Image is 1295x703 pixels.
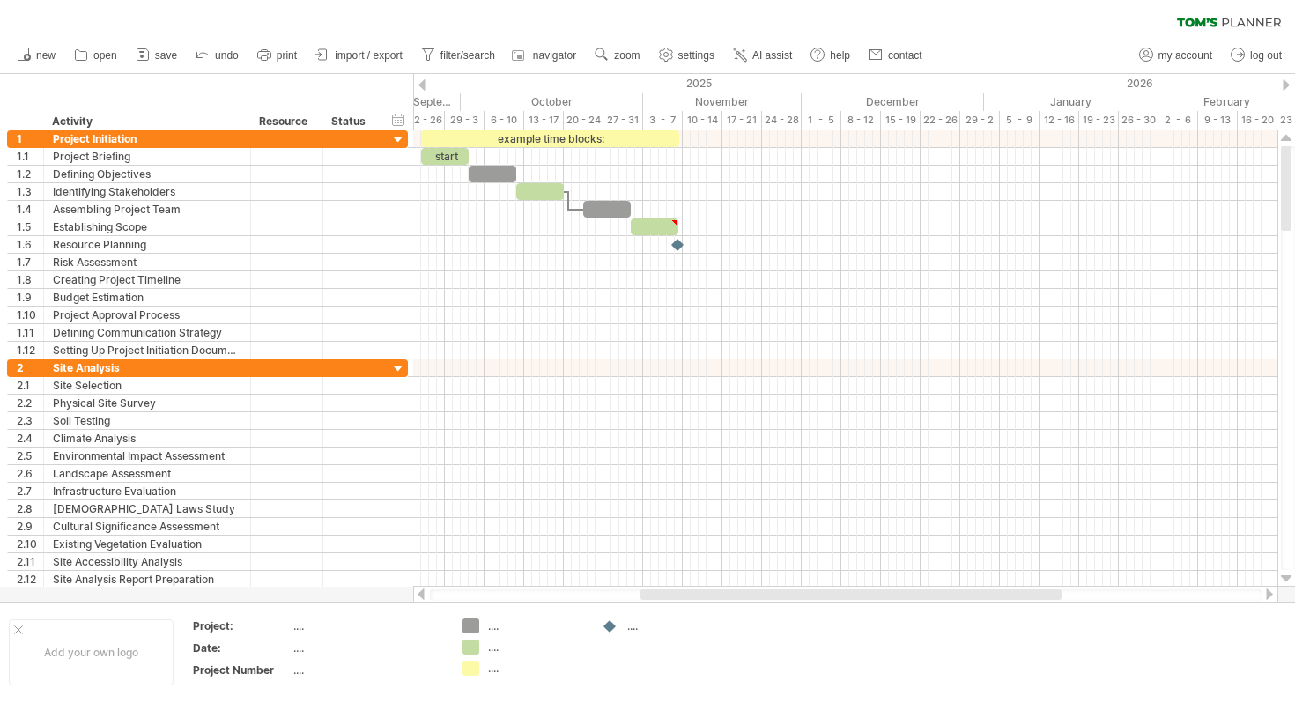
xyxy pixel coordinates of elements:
div: Site Selection [53,377,241,394]
div: .... [488,661,584,676]
div: Defining Communication Strategy [53,324,241,341]
div: Creating Project Timeline [53,271,241,288]
div: January 2026 [984,92,1158,111]
div: October 2025 [461,92,643,111]
a: zoom [590,44,645,67]
div: 1.9 [17,289,43,306]
div: 16 - 20 [1238,111,1277,129]
a: save [131,44,182,67]
span: my account [1158,49,1212,62]
span: undo [215,49,239,62]
span: new [36,49,55,62]
a: settings [655,44,720,67]
div: 2.4 [17,430,43,447]
div: .... [627,618,723,633]
div: 2.10 [17,536,43,552]
div: Infrastructure Evaluation [53,483,241,499]
div: November 2025 [643,92,802,111]
div: Project Briefing [53,148,241,165]
div: 17 - 21 [722,111,762,129]
div: 1.10 [17,307,43,323]
a: contact [864,44,928,67]
div: Climate Analysis [53,430,241,447]
div: 2.9 [17,518,43,535]
div: Physical Site Survey [53,395,241,411]
div: Landscape Assessment [53,465,241,482]
div: 27 - 31 [603,111,643,129]
div: 8 - 12 [841,111,881,129]
a: print [253,44,302,67]
div: start [421,148,469,165]
div: 1.8 [17,271,43,288]
a: undo [191,44,244,67]
div: .... [293,662,441,677]
span: navigator [533,49,576,62]
div: 26 - 30 [1119,111,1158,129]
div: 1.7 [17,254,43,270]
div: .... [488,640,584,655]
div: Site Analysis [53,359,241,376]
div: 1.3 [17,183,43,200]
div: Site Accessibility Analysis [53,553,241,570]
div: Project Approval Process [53,307,241,323]
div: Resource [259,113,313,130]
div: 22 - 26 [921,111,960,129]
span: log out [1250,49,1282,62]
div: 9 - 13 [1198,111,1238,129]
span: print [277,49,297,62]
div: 2.8 [17,500,43,517]
div: 2.3 [17,412,43,429]
div: Project Initiation [53,130,241,147]
a: open [70,44,122,67]
div: 1.5 [17,218,43,235]
div: 1.2 [17,166,43,182]
div: Assembling Project Team [53,201,241,218]
div: 19 - 23 [1079,111,1119,129]
div: Environmental Impact Assessment [53,448,241,464]
div: December 2025 [802,92,984,111]
span: import / export [335,49,403,62]
div: Activity [52,113,240,130]
div: 2.1 [17,377,43,394]
div: 5 - 9 [1000,111,1040,129]
div: 10 - 14 [683,111,722,129]
div: 2.12 [17,571,43,588]
div: Cultural Significance Assessment [53,518,241,535]
div: 29 - 2 [960,111,1000,129]
div: 20 - 24 [564,111,603,129]
div: 1.1 [17,148,43,165]
div: 29 - 3 [445,111,485,129]
a: navigator [509,44,581,67]
div: Status [331,113,370,130]
span: filter/search [440,49,495,62]
div: Budget Estimation [53,289,241,306]
div: 13 - 17 [524,111,564,129]
div: example time blocks: [421,130,679,147]
div: 15 - 19 [881,111,921,129]
a: filter/search [417,44,500,67]
div: 1 [17,130,43,147]
div: 2 - 6 [1158,111,1198,129]
div: 2.6 [17,465,43,482]
div: 2.11 [17,553,43,570]
div: 1.6 [17,236,43,253]
a: import / export [311,44,408,67]
span: contact [888,49,922,62]
div: Site Analysis Report Preparation [53,571,241,588]
a: help [806,44,855,67]
div: Risk Assessment [53,254,241,270]
div: 1.11 [17,324,43,341]
a: new [12,44,61,67]
div: Add your own logo [9,619,174,685]
a: log out [1226,44,1287,67]
div: Identifying Stakeholders [53,183,241,200]
div: .... [293,618,441,633]
a: AI assist [729,44,797,67]
div: Establishing Scope [53,218,241,235]
div: Defining Objectives [53,166,241,182]
div: 1.12 [17,342,43,359]
div: 2 [17,359,43,376]
div: 1.4 [17,201,43,218]
span: zoom [614,49,640,62]
div: 2.5 [17,448,43,464]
